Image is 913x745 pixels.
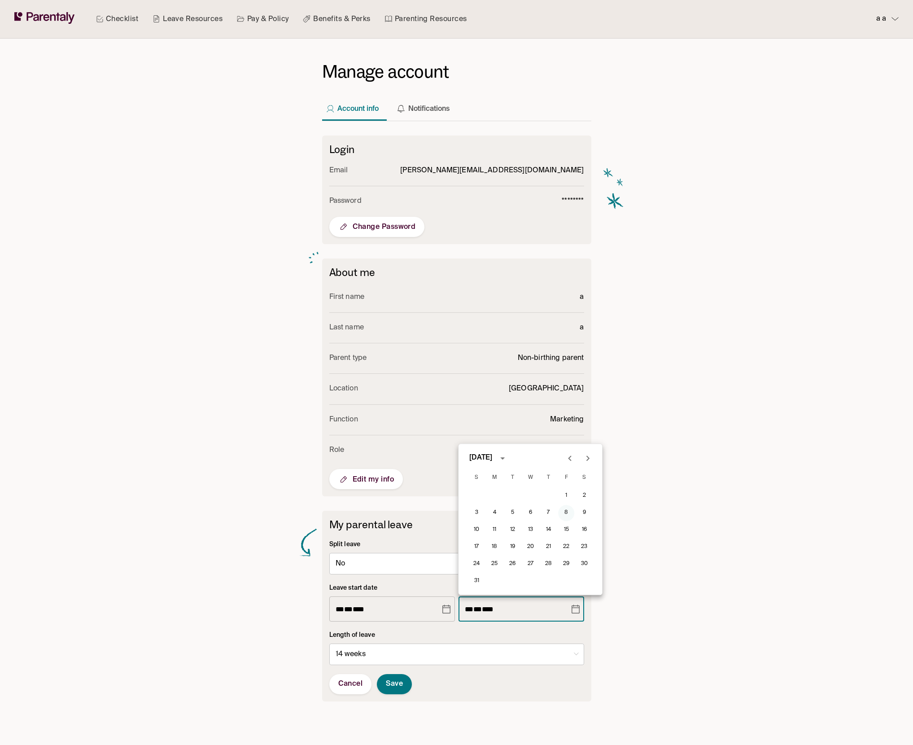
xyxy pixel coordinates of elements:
[329,165,348,177] p: Email
[522,539,538,555] button: 20
[576,522,592,538] button: 16
[439,601,454,617] button: Choose date, selected date is Mar 6, 2026
[576,469,592,487] span: Saturday
[576,556,592,572] button: 30
[329,642,584,667] div: 14 weeks
[329,195,362,207] p: Password
[329,518,584,531] h6: My parental leave
[576,539,592,555] button: 23
[522,556,538,572] button: 27
[550,414,584,426] p: Marketing
[522,505,538,521] button: 6
[504,505,520,521] button: 5
[329,414,358,426] p: Function
[482,606,494,613] span: Year
[540,539,556,555] button: 21
[386,679,403,689] span: Save
[344,606,353,613] span: Day
[393,88,457,121] button: Notifications
[558,522,574,538] button: 15
[469,452,492,465] div: [DATE]
[576,488,592,504] button: 2
[473,606,482,613] span: Day
[504,556,520,572] button: 26
[504,539,520,555] button: 19
[329,352,367,364] p: Parent type
[336,606,344,613] span: Month
[495,451,510,466] button: calendar view is open, switch to year view
[580,291,584,303] p: a
[465,606,473,613] span: Month
[329,469,403,489] button: Edit my info
[338,474,394,485] span: Edit my info
[329,383,358,395] p: Location
[329,674,372,694] button: Cancel
[329,322,364,334] p: Last name
[540,469,556,487] span: Thursday
[322,88,386,121] button: Account info
[558,505,574,521] button: 8
[377,674,412,694] button: Save
[568,601,583,617] button: Choose date, selected date is Jun 13, 2026
[486,522,502,538] button: 11
[522,522,538,538] button: 13
[504,469,520,487] span: Tuesday
[329,143,584,156] h2: Login
[522,469,538,487] span: Wednesday
[540,522,556,538] button: 14
[338,221,416,232] span: Change Password
[468,573,485,589] button: 31
[540,505,556,521] button: 7
[329,551,584,576] div: No
[338,679,363,689] span: Cancel
[486,505,502,521] button: 4
[518,352,584,364] p: Non-birthing parent
[468,556,485,572] button: 24
[486,539,502,555] button: 18
[468,539,485,555] button: 17
[558,556,574,572] button: 29
[486,469,502,487] span: Monday
[329,631,584,640] p: Length of leave
[400,165,584,177] p: [PERSON_NAME][EMAIL_ADDRESS][DOMAIN_NAME]
[558,488,574,504] button: 1
[329,291,365,303] p: First name
[561,449,579,467] button: Previous month
[468,522,485,538] button: 10
[329,583,455,593] p: Leave start date
[579,449,597,467] button: Next month
[558,539,574,555] button: 22
[509,383,584,395] p: [GEOGRAPHIC_DATA]
[540,556,556,572] button: 28
[580,322,584,334] p: a
[329,444,345,456] p: Role
[504,522,520,538] button: 12
[876,13,886,25] p: a a
[486,556,502,572] button: 25
[353,606,364,613] span: Year
[329,217,425,237] button: Change Password
[329,266,584,279] h6: About me
[576,505,592,521] button: 9
[322,61,591,83] h1: Manage account
[468,505,485,521] button: 3
[558,469,574,487] span: Friday
[329,540,584,549] p: Split leave
[468,469,485,487] span: Sunday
